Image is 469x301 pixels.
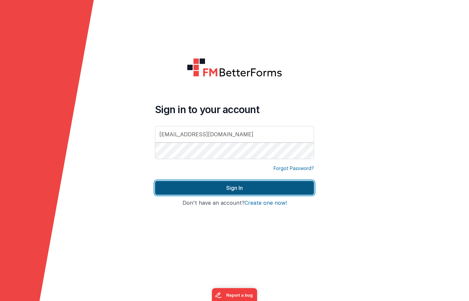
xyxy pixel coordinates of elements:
[155,104,314,115] h4: Sign in to your account
[155,126,314,143] input: Email Address
[155,181,314,195] button: Sign In
[274,165,314,172] a: Forgot Password?
[244,200,287,206] button: Create one now!
[155,200,314,206] h4: Don't have an account?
